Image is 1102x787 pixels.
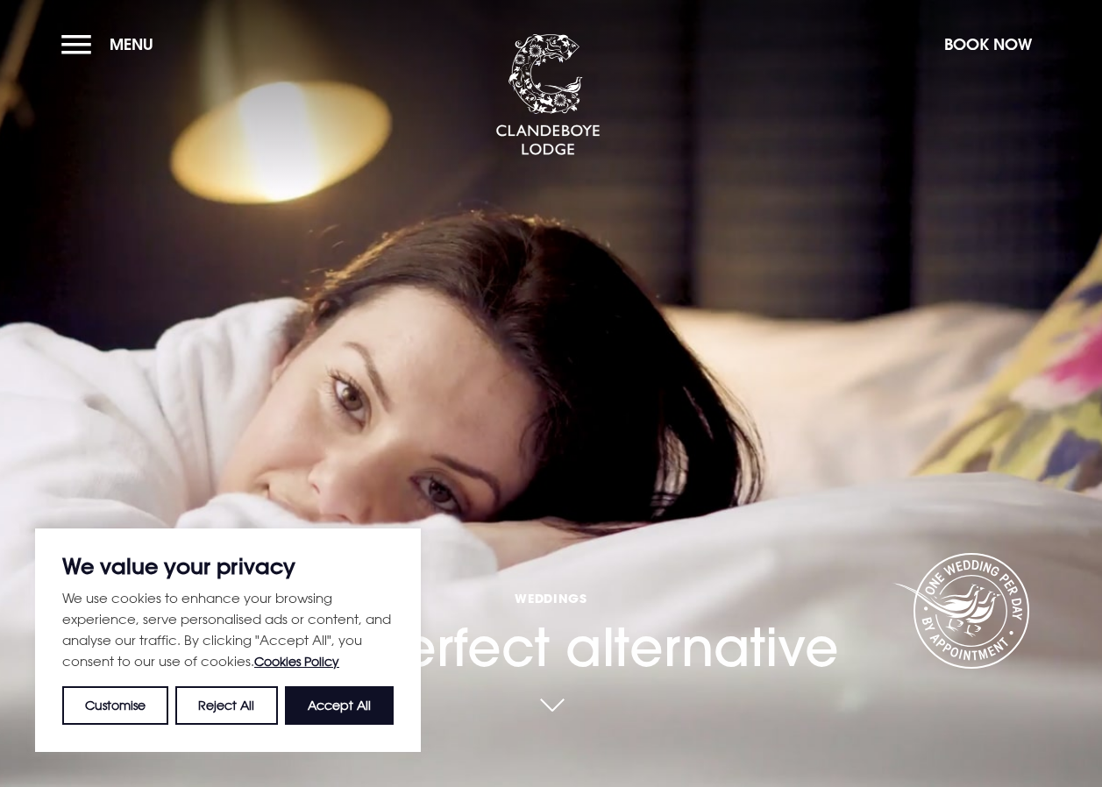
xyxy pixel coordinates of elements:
[62,587,394,672] p: We use cookies to enhance your browsing experience, serve personalised ads or content, and analys...
[62,556,394,577] p: We value your privacy
[110,34,153,54] span: Menu
[263,493,839,678] h1: The perfect alternative
[935,25,1041,63] button: Book Now
[35,528,421,752] div: We value your privacy
[175,686,277,725] button: Reject All
[254,654,339,669] a: Cookies Policy
[61,25,162,63] button: Menu
[62,686,168,725] button: Customise
[285,686,394,725] button: Accept All
[495,34,601,157] img: Clandeboye Lodge
[263,590,839,606] span: Weddings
